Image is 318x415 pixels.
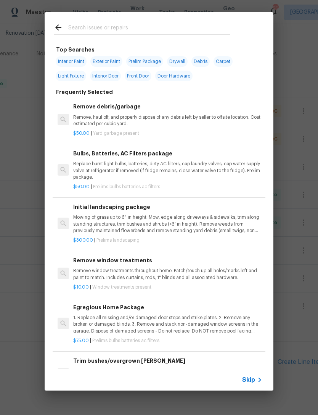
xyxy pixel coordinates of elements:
span: $300.00 [73,238,93,242]
p: | [73,337,262,344]
h6: Top Searches [56,45,95,54]
h6: Frequently Selected [56,88,113,96]
p: Trim overgrown hegdes & bushes around perimeter of home giving 12" of clearance. Properly dispose... [73,368,262,381]
span: Prelims landscaping [96,238,140,242]
p: 1. Replace all missing and/or damaged door stops and strike plates. 2. Remove any broken or damag... [73,315,262,334]
span: Door Hardware [155,71,193,81]
span: $50.00 [73,184,90,189]
p: | [73,284,262,291]
span: Drywall [167,56,188,67]
span: Prelims bulbs batteries ac filters [93,184,160,189]
h6: Remove debris/garbage [73,102,262,111]
span: $75.00 [73,338,89,343]
h6: Egregious Home Package [73,303,262,312]
span: Debris [191,56,210,67]
span: Prelim Package [126,56,163,67]
span: Window treatments present [92,285,151,289]
span: Prelims bulbs batteries ac filters [92,338,159,343]
p: | [73,184,262,190]
span: Carpet [214,56,233,67]
p: Mowing of grass up to 6" in height. Mow, edge along driveways & sidewalks, trim along standing st... [73,214,262,234]
span: Skip [242,376,255,384]
span: Yard garbage present [93,131,139,136]
span: Exterior Paint [90,56,122,67]
h6: Initial landscaping package [73,203,262,211]
span: Interior Door [90,71,121,81]
span: Front Door [125,71,151,81]
p: Replace burnt light bulbs, batteries, dirty AC filters, cap laundry valves, cap water supply valv... [73,161,262,180]
span: $50.00 [73,131,90,136]
span: Light Fixture [56,71,86,81]
h6: Remove window treatments [73,256,262,265]
p: | [73,237,262,244]
input: Search issues or repairs [68,23,230,34]
span: $10.00 [73,285,89,289]
p: Remove window treatments throughout home. Patch/touch up all holes/marks left and paint to match.... [73,268,262,281]
p: Remove, haul off, and properly dispose of any debris left by seller to offsite location. Cost est... [73,114,262,127]
p: | [73,130,262,137]
h6: Bulbs, Batteries, AC Filters package [73,149,262,158]
h6: Trim bushes/overgrown [PERSON_NAME] [73,357,262,365]
span: Interior Paint [56,56,87,67]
